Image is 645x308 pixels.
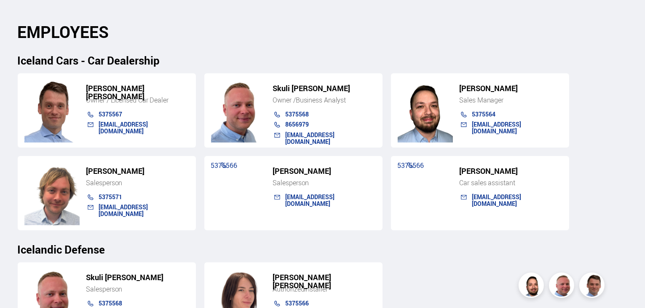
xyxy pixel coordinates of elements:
a: [EMAIL_ADDRESS][DOMAIN_NAME] [472,193,522,208]
font: Authorized [273,284,305,294]
a: [EMAIL_ADDRESS][DOMAIN_NAME] [99,203,148,218]
a: 5375566 [286,299,309,307]
a: [EMAIL_ADDRESS][DOMAIN_NAME] [99,120,148,135]
img: FbJEzSuNWCJXmdc-.webp [581,274,606,299]
img: nhp88E3Fdnt1Opn2.png [520,274,545,299]
font: EMPLOYEES [18,21,109,43]
font: [PERSON_NAME] [PERSON_NAME] [273,272,332,290]
a: 5375566 [211,161,238,170]
font: Salesperson [86,178,123,187]
font: Iceland Cars - Car Dealership [18,53,160,68]
font: Salesperson [273,178,309,187]
a: 5375564 [472,110,496,118]
font: Icelandic Defense [18,242,105,257]
img: siFngHWaQ9KaOqBr.png [550,274,575,299]
img: siFngHWaQ9KaOqBr.png [211,79,266,143]
img: SZ4H-t_Copy_of_C.png [24,162,80,225]
button: Open LiveChat chat interface [7,3,32,29]
a: [EMAIL_ADDRESS][DOMAIN_NAME] [286,131,335,146]
a: [EMAIL_ADDRESS][DOMAIN_NAME] [286,193,335,208]
a: 8656979 [286,120,309,128]
font: Owner / Licensed Car Dealer [86,95,169,105]
font: Owner / [273,95,296,105]
img: FbJEzSuNWCJXmdc-.webp [24,79,80,143]
font: Business Analyst [296,95,346,105]
a: 5375571 [99,193,123,201]
font: [PERSON_NAME] [273,166,332,176]
font: Salesperson [86,284,123,294]
font: [PERSON_NAME] [86,166,145,176]
font: Sales Manager [460,95,504,105]
font: installer [305,284,328,294]
a: 5375568 [286,110,309,118]
font: [PERSON_NAME] [460,83,518,93]
font: [PERSON_NAME] [460,166,518,176]
a: 5375568 [99,299,123,307]
img: nhp88E3Fdnt1Opn2.png [398,79,453,143]
font: [PERSON_NAME] [PERSON_NAME] [86,83,145,101]
a: [EMAIL_ADDRESS][DOMAIN_NAME] [472,120,522,135]
a: 5375566 [398,161,424,170]
font: Skuli [PERSON_NAME] [273,83,351,93]
a: 5375567 [99,110,123,118]
font: Car sales assistant [460,178,515,187]
font: Skuli [PERSON_NAME] [86,272,164,282]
